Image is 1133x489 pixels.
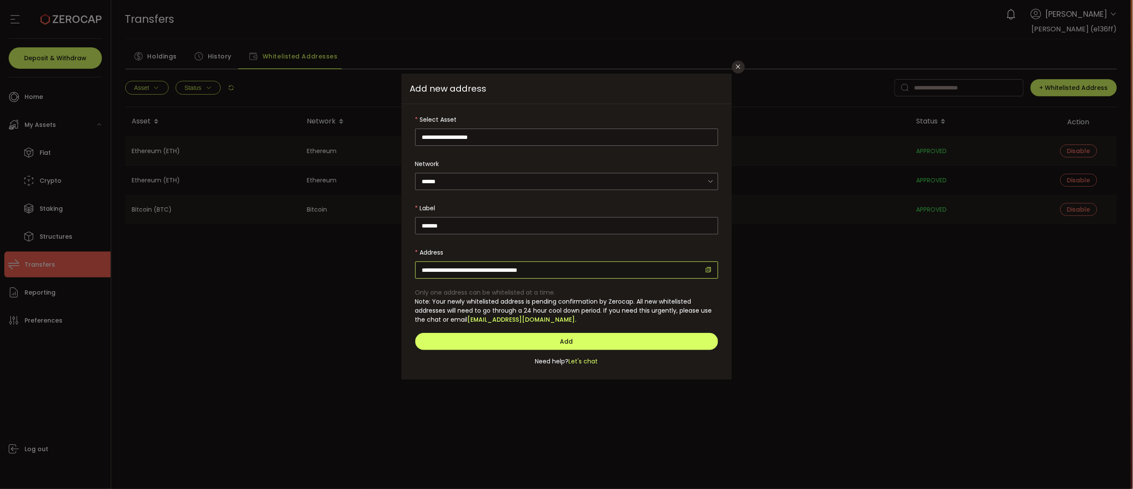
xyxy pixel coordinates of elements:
span: Only one address can be whitelisted at a time. [415,288,556,297]
span: Note: Your newly whitelisted address is pending confirmation by Zerocap. All new whitelisted addr... [415,297,712,324]
span: Add [560,337,573,346]
div: dialog [401,74,732,380]
button: Close [732,61,745,74]
iframe: Chat Widget [1090,448,1133,489]
span: Need help? [535,357,569,366]
span: Add new address [401,74,732,104]
span: Let's chat [569,357,598,366]
a: [EMAIL_ADDRESS][DOMAIN_NAME]. [468,315,577,324]
button: Add [415,333,718,350]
